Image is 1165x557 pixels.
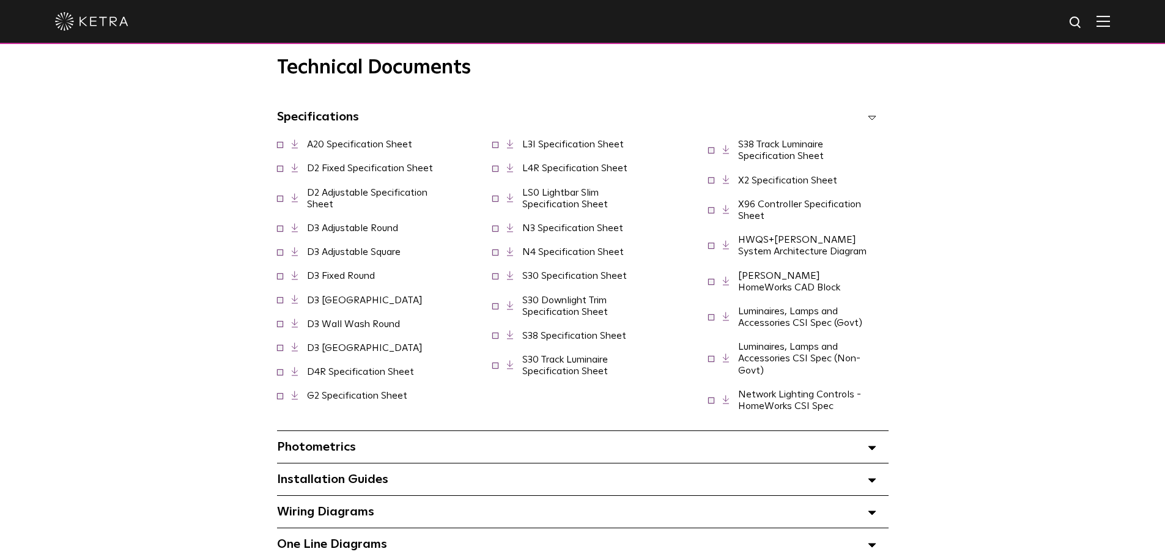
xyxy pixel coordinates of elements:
[738,199,861,221] a: X96 Controller Specification Sheet
[277,538,387,550] span: One Line Diagrams
[738,306,862,328] a: Luminaires, Lamps and Accessories CSI Spec (Govt)
[522,223,623,233] a: N3 Specification Sheet
[307,188,427,209] a: D2 Adjustable Specification Sheet
[1097,15,1110,27] img: Hamburger%20Nav.svg
[522,355,608,376] a: S30 Track Luminaire Specification Sheet
[277,506,374,518] span: Wiring Diagrams
[307,139,412,149] a: A20 Specification Sheet
[522,139,624,149] a: L3I Specification Sheet
[307,223,398,233] a: D3 Adjustable Round
[1068,15,1084,31] img: search icon
[738,175,837,185] a: X2 Specification Sheet
[738,139,824,161] a: S38 Track Luminaire Specification Sheet
[738,342,860,375] a: Luminaires, Lamps and Accessories CSI Spec (Non-Govt)
[277,56,889,79] h3: Technical Documents
[307,343,423,353] a: D3 [GEOGRAPHIC_DATA]
[738,389,861,411] a: Network Lighting Controls - HomeWorks CSI Spec
[522,163,627,173] a: L4R Specification Sheet
[522,188,608,209] a: LS0 Lightbar Slim Specification Sheet
[738,271,840,292] a: [PERSON_NAME] HomeWorks CAD Block
[522,331,626,341] a: S38 Specification Sheet
[522,247,624,257] a: N4 Specification Sheet
[522,271,627,281] a: S30 Specification Sheet
[307,367,414,377] a: D4R Specification Sheet
[277,473,388,485] span: Installation Guides
[277,111,359,123] span: Specifications
[307,271,375,281] a: D3 Fixed Round
[307,163,433,173] a: D2 Fixed Specification Sheet
[307,295,423,305] a: D3 [GEOGRAPHIC_DATA]
[55,12,128,31] img: ketra-logo-2019-white
[307,247,401,257] a: D3 Adjustable Square
[307,391,407,400] a: G2 Specification Sheet
[738,235,867,256] a: HWQS+[PERSON_NAME] System Architecture Diagram
[277,441,356,453] span: Photometrics
[522,295,608,317] a: S30 Downlight Trim Specification Sheet
[307,319,400,329] a: D3 Wall Wash Round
